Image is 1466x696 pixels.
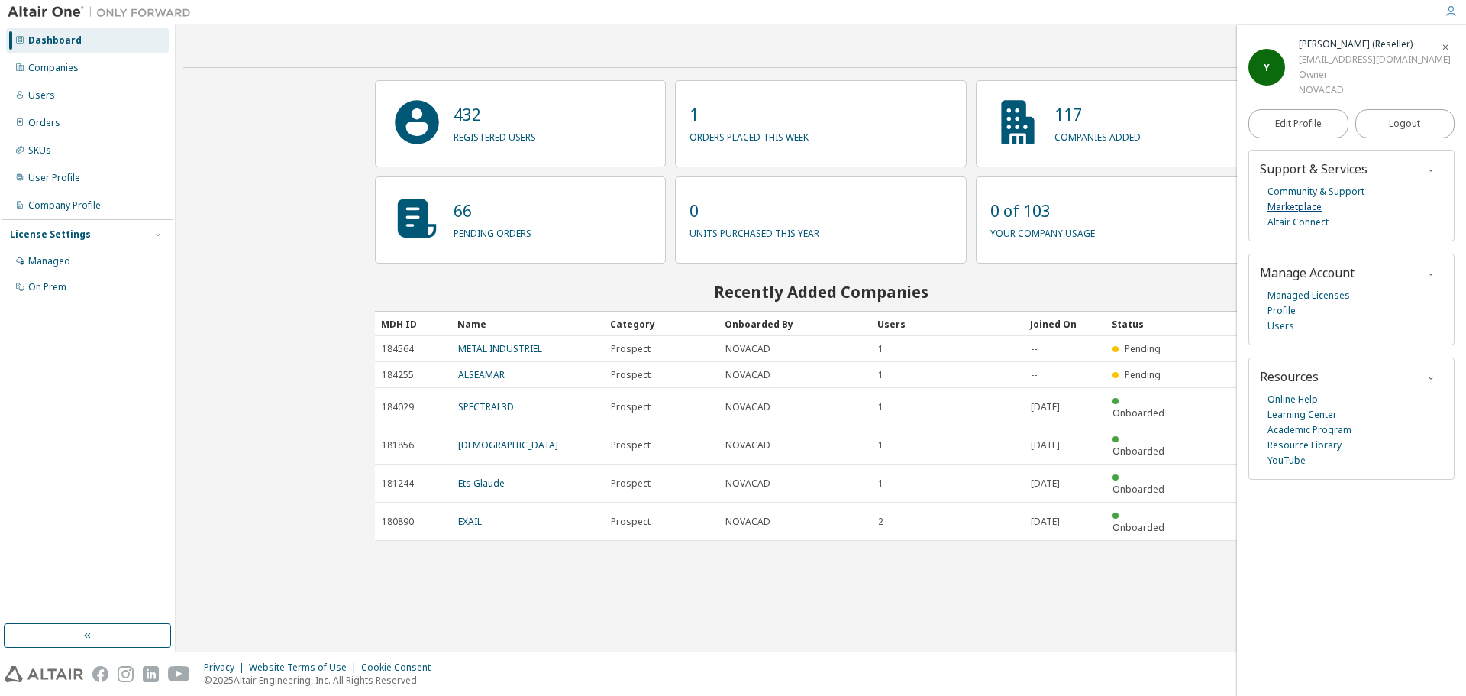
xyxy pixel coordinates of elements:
div: Company Profile [28,199,101,212]
p: 0 [689,199,819,222]
span: NOVACAD [725,369,770,381]
p: © 2025 Altair Engineering, Inc. All Rights Reserved. [204,674,440,687]
p: pending orders [454,222,531,240]
div: SKUs [28,144,51,157]
span: Onboarded [1112,483,1164,496]
span: 180890 [382,516,414,528]
div: Managed [28,255,70,267]
span: Onboarded [1112,406,1164,419]
p: 66 [454,199,531,222]
a: [DEMOGRAPHIC_DATA] [458,439,558,452]
div: Category [610,312,712,336]
span: 184255 [382,369,414,381]
div: Cookie Consent [361,662,440,674]
a: Edit Profile [1248,109,1348,138]
span: 1 [878,343,883,355]
span: Y [1264,61,1270,74]
div: Companies [28,62,79,74]
a: Community & Support [1267,184,1364,199]
span: 181244 [382,477,414,490]
span: 1 [878,401,883,413]
a: Ets Glaude [458,477,505,490]
span: [DATE] [1031,401,1060,413]
span: [DATE] [1031,439,1060,452]
span: Prospect [611,369,651,381]
span: 181856 [382,439,414,452]
a: Academic Program [1267,422,1351,438]
span: NOVACAD [725,401,770,413]
img: youtube.svg [168,666,190,682]
div: License Settings [10,228,91,241]
div: On Prem [28,281,66,293]
span: Prospect [611,439,651,452]
div: User Profile [28,172,80,184]
img: linkedin.svg [143,666,159,682]
p: registered users [454,126,536,144]
p: 117 [1054,103,1141,126]
a: Managed Licenses [1267,288,1350,303]
div: MDH ID [381,312,445,336]
span: Prospect [611,477,651,490]
span: [DATE] [1031,477,1060,490]
span: -- [1031,369,1037,381]
p: companies added [1054,126,1141,144]
a: Profile [1267,303,1296,319]
span: 2 [878,516,883,528]
p: 1 [689,103,809,126]
span: 184564 [382,343,414,355]
span: Prospect [611,516,651,528]
div: Users [28,89,55,102]
a: Users [1267,319,1294,334]
span: 1 [878,369,883,381]
a: Resource Library [1267,438,1342,453]
div: Onboarded By [725,312,865,336]
span: NOVACAD [725,439,770,452]
span: 1 [878,477,883,490]
a: Online Help [1267,392,1318,407]
div: Name [457,312,598,336]
a: YouTube [1267,453,1306,468]
span: NOVACAD [725,343,770,355]
span: Pending [1125,342,1161,355]
span: Resources [1260,368,1319,385]
div: Privacy [204,662,249,674]
a: ALSEAMAR [458,368,505,381]
span: 184029 [382,401,414,413]
img: altair_logo.svg [5,666,83,682]
div: Orders [28,117,60,129]
span: 1 [878,439,883,452]
p: 0 of 103 [990,199,1095,222]
span: Pending [1125,368,1161,381]
a: Altair Connect [1267,215,1329,230]
div: [EMAIL_ADDRESS][DOMAIN_NAME] [1299,52,1451,67]
span: Edit Profile [1275,118,1322,130]
span: Manage Account [1260,264,1355,281]
a: Learning Center [1267,407,1337,422]
img: facebook.svg [92,666,108,682]
p: 432 [454,103,536,126]
span: Support & Services [1260,160,1368,177]
span: [DATE] [1031,516,1060,528]
a: METAL INDUSTRIEL [458,342,542,355]
span: NOVACAD [725,516,770,528]
span: Logout [1389,116,1420,131]
span: -- [1031,343,1037,355]
span: NOVACAD [725,477,770,490]
p: units purchased this year [689,222,819,240]
div: Owner [1299,67,1451,83]
span: Prospect [611,343,651,355]
button: Logout [1355,109,1455,138]
span: Prospect [611,401,651,413]
a: Marketplace [1267,199,1322,215]
p: orders placed this week [689,126,809,144]
img: instagram.svg [118,666,134,682]
div: Joined On [1030,312,1099,336]
a: EXAIL [458,515,482,528]
span: Onboarded [1112,445,1164,458]
div: Users [877,312,1018,336]
p: your company usage [990,222,1095,240]
img: Altair One [8,5,199,20]
h2: Recently Added Companies [375,282,1267,302]
div: Yohann BIRAN (Reseller) [1299,37,1451,52]
div: Dashboard [28,34,82,47]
